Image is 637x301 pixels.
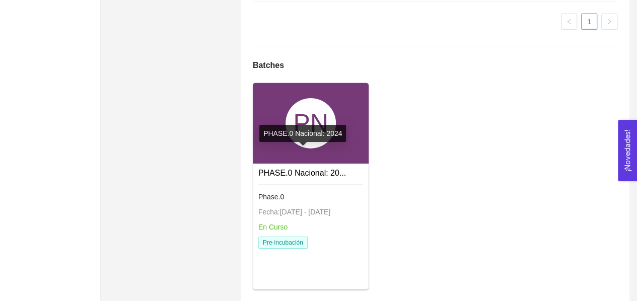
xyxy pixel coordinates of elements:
[258,208,330,216] span: Fecha: [DATE] - [DATE]
[258,169,346,177] a: PHASE.0 Nacional: 20...
[258,193,284,201] span: Phase.0
[253,59,284,71] h5: Batches
[259,125,346,142] div: PHASE.0 Nacional: 2024
[566,19,572,25] span: left
[618,120,637,181] button: Open Feedback Widget
[286,98,336,148] div: PN
[258,223,288,231] span: En Curso
[258,237,308,249] span: Pre-incubación
[606,19,612,25] span: right
[601,14,617,30] li: Página siguiente
[561,14,577,30] button: left
[601,14,617,30] button: right
[581,14,597,30] li: 1
[582,14,597,29] a: 1
[561,14,577,30] li: Página anterior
